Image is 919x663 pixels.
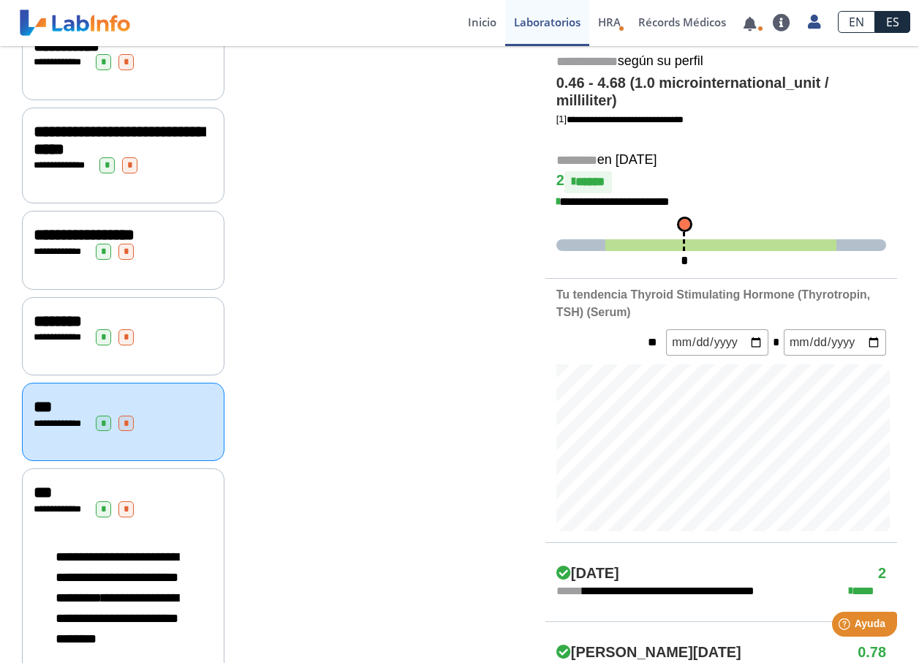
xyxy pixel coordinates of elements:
[789,606,903,647] iframe: Help widget launcher
[556,565,619,583] h4: [DATE]
[556,171,886,193] h4: 2
[556,644,741,662] h4: [PERSON_NAME][DATE]
[875,11,910,33] a: ES
[598,15,621,29] span: HRA
[838,11,875,33] a: EN
[556,75,886,110] h4: 0.46 - 4.68 (1.0 microinternational_unit / milliliter)
[858,644,886,662] h4: 0.78
[556,152,886,169] h5: en [DATE]
[556,288,871,318] b: Tu tendencia Thyroid Stimulating Hormone (Thyrotropin, TSH) (Serum)
[556,113,684,124] a: [1]
[878,565,886,583] h4: 2
[666,329,768,355] input: mm/dd/yyyy
[556,53,886,70] h5: según su perfil
[784,329,886,355] input: mm/dd/yyyy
